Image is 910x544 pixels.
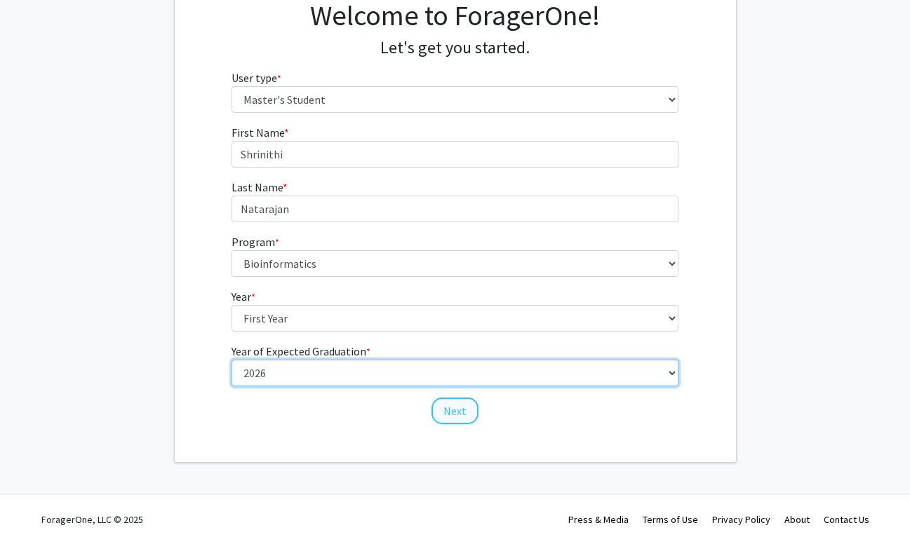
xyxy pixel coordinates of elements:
[232,125,284,140] span: First Name
[712,513,770,526] a: Privacy Policy
[41,495,143,544] div: ForagerOne, LLC © 2025
[232,288,255,305] label: Year
[11,481,60,533] iframe: Chat
[232,38,678,58] h4: Let's get you started.
[232,69,281,86] label: User type
[643,513,698,526] a: Terms of Use
[232,233,279,250] label: Program
[568,513,629,526] a: Press & Media
[232,343,370,360] label: Year of Expected Graduation
[431,397,479,424] button: Next
[784,513,810,526] a: About
[824,513,869,526] a: Contact Us
[232,180,283,194] span: Last Name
